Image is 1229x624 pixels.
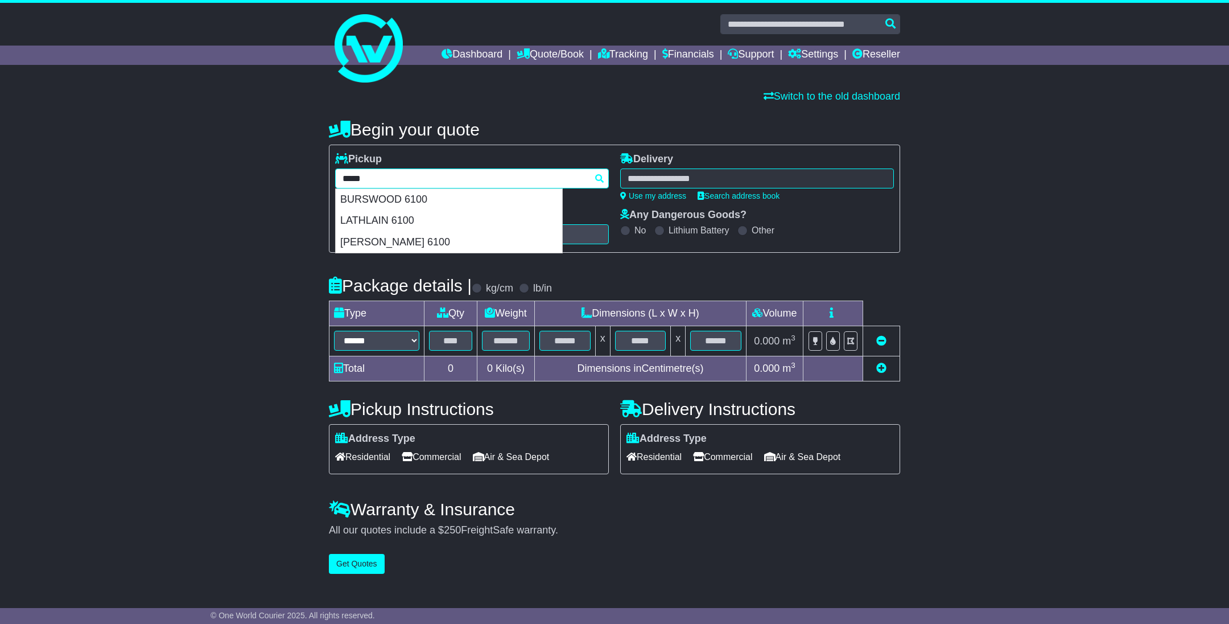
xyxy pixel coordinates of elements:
[754,363,780,374] span: 0.000
[336,232,562,253] div: [PERSON_NAME] 6100
[620,209,747,221] label: Any Dangerous Goods?
[329,524,900,537] div: All our quotes include a $ FreightSafe warranty.
[595,326,610,356] td: x
[728,46,774,65] a: Support
[764,91,900,102] a: Switch to the old dashboard
[329,276,472,295] h4: Package details |
[782,363,795,374] span: m
[517,46,584,65] a: Quote/Book
[329,120,900,139] h4: Begin your quote
[752,225,774,236] label: Other
[424,356,477,381] td: 0
[329,356,424,381] td: Total
[671,326,686,356] td: x
[335,169,609,188] typeahead: Please provide city
[626,433,707,445] label: Address Type
[336,189,562,211] div: BURSWOOD 6100
[620,400,900,418] h4: Delivery Instructions
[693,448,752,466] span: Commercial
[598,46,648,65] a: Tracking
[336,210,562,232] div: LATHLAIN 6100
[764,448,841,466] span: Air & Sea Depot
[473,448,550,466] span: Air & Sea Depot
[335,153,382,166] label: Pickup
[634,225,646,236] label: No
[329,554,385,574] button: Get Quotes
[620,191,686,200] a: Use my address
[477,356,535,381] td: Kilo(s)
[424,301,477,326] td: Qty
[534,356,746,381] td: Dimensions in Centimetre(s)
[662,46,714,65] a: Financials
[329,301,424,326] td: Type
[876,335,886,347] a: Remove this item
[534,301,746,326] td: Dimensions (L x W x H)
[746,301,803,326] td: Volume
[335,433,415,445] label: Address Type
[477,301,535,326] td: Weight
[782,335,795,347] span: m
[533,282,552,295] label: lb/in
[620,153,673,166] label: Delivery
[876,363,886,374] a: Add new item
[335,448,390,466] span: Residential
[669,225,729,236] label: Lithium Battery
[329,500,900,519] h4: Warranty & Insurance
[852,46,900,65] a: Reseller
[698,191,780,200] a: Search address book
[754,335,780,347] span: 0.000
[442,46,502,65] a: Dashboard
[788,46,838,65] a: Settings
[211,611,375,620] span: © One World Courier 2025. All rights reserved.
[402,448,461,466] span: Commercial
[487,363,493,374] span: 0
[329,400,609,418] h4: Pickup Instructions
[791,334,795,342] sup: 3
[791,361,795,370] sup: 3
[444,524,461,536] span: 250
[626,448,682,466] span: Residential
[486,282,513,295] label: kg/cm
